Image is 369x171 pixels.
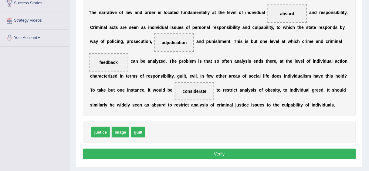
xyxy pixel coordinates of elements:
[123,25,124,30] b: r
[227,10,229,15] b: l
[188,10,191,15] b: d
[131,39,134,44] b: o
[219,25,222,30] b: p
[94,10,96,15] b: e
[196,39,199,44] b: a
[214,39,215,44] b: i
[189,25,190,30] b: f
[271,25,273,30] b: y
[326,39,328,44] b: c
[310,10,312,15] b: a
[129,25,131,30] b: s
[209,25,210,30] b: l
[307,39,311,44] b: m
[106,10,107,15] b: r
[321,10,323,15] b: e
[156,59,159,64] b: y
[230,25,233,30] b: b
[172,25,174,30] b: s
[261,25,264,30] b: a
[154,10,155,15] b: r
[233,25,234,30] b: i
[331,10,333,15] b: n
[124,25,127,30] b: e
[215,39,218,44] b: s
[229,25,230,30] b: i
[89,53,128,72] span: Drop target
[293,25,295,30] b: h
[265,39,268,44] b: e
[330,25,333,30] b: n
[208,10,210,15] b: y
[137,10,140,15] b: n
[158,10,159,15] b: i
[149,10,152,15] b: d
[320,25,323,30] b: e
[129,39,131,44] b: r
[140,10,142,15] b: d
[156,25,158,30] b: v
[104,10,105,15] b: r
[252,10,253,15] b: i
[205,10,206,15] b: l
[164,25,167,30] b: a
[201,10,203,15] b: t
[83,149,356,159] button: Verify
[306,39,307,44] b: i
[280,11,294,16] span: absurd
[347,10,348,15] b: .
[112,39,113,44] b: l
[222,25,224,30] b: o
[163,59,166,64] b: d
[214,25,217,30] b: e
[138,39,141,44] b: c
[193,10,196,15] b: m
[0,30,69,45] a: Your Account
[181,10,183,15] b: f
[248,25,250,30] b: d
[140,59,143,64] b: b
[93,25,95,30] b: r
[262,39,265,44] b: n
[165,10,168,15] b: o
[228,10,231,15] b: e
[101,10,104,15] b: a
[240,39,243,44] b: s
[339,39,341,44] b: a
[206,39,209,44] b: p
[328,39,330,44] b: r
[117,39,118,44] b: i
[256,39,258,44] b: t
[224,25,227,30] b: n
[295,39,297,44] b: c
[153,59,155,64] b: a
[333,10,336,15] b: s
[110,39,112,44] b: o
[179,25,181,30] b: e
[122,10,123,15] b: f
[190,59,192,64] b: e
[168,10,170,15] b: c
[264,10,265,15] b: l
[245,39,246,44] b: i
[249,10,252,15] b: d
[251,39,254,44] b: b
[325,25,328,30] b: p
[196,10,199,15] b: e
[234,25,235,30] b: l
[343,10,345,15] b: t
[209,39,212,44] b: u
[270,25,271,30] b: t
[299,25,302,30] b: h
[158,25,159,30] b: i
[327,25,330,30] b: o
[264,25,266,30] b: b
[172,59,174,64] b: h
[127,39,130,44] b: p
[161,59,163,64] b: e
[116,25,118,30] b: s
[198,25,199,30] b: r
[195,25,198,30] b: e
[0,12,69,27] a: Strategy Videos
[151,39,152,44] b: ,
